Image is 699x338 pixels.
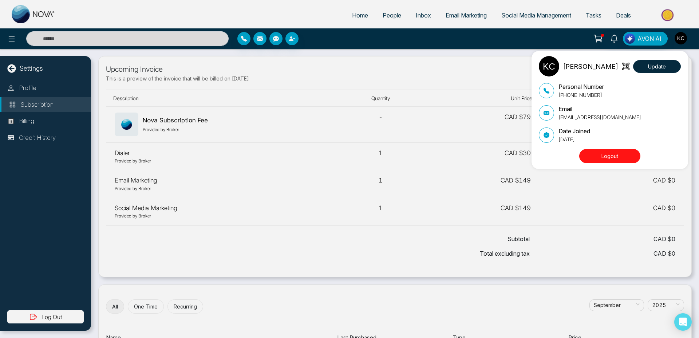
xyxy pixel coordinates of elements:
[558,113,641,121] p: [EMAIL_ADDRESS][DOMAIN_NAME]
[558,135,590,143] p: [DATE]
[674,313,692,331] div: Open Intercom Messenger
[633,60,681,73] button: Update
[563,62,618,71] p: [PERSON_NAME]
[558,82,604,91] p: Personal Number
[558,105,641,113] p: Email
[579,149,640,163] button: Logout
[558,127,590,135] p: Date Joined
[558,91,604,99] p: [PHONE_NUMBER]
